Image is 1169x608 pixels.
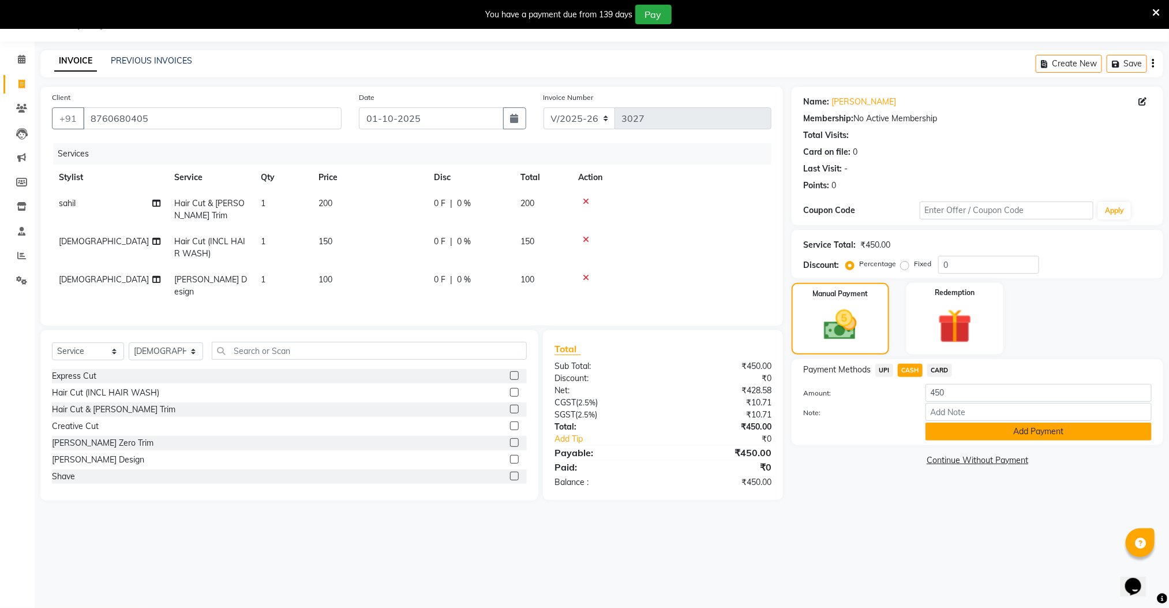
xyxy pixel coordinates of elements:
[859,259,896,269] label: Percentage
[663,360,780,372] div: ₹450.00
[844,163,848,175] div: -
[803,204,919,217] div: Coupon Code
[319,198,332,208] span: 200
[450,274,452,286] span: |
[927,305,983,348] img: _gift.svg
[554,343,581,355] span: Total
[546,476,663,488] div: Balance :
[663,409,780,421] div: ₹10.71
[898,364,923,377] span: CASH
[261,198,265,208] span: 1
[927,364,952,377] span: CARD
[52,370,96,382] div: Express Cut
[683,433,780,445] div: ₹0
[920,202,1094,219] input: Enter Offer / Coupon Code
[1107,55,1147,73] button: Save
[803,180,829,192] div: Points:
[546,360,663,372] div: Sub Total:
[546,421,663,433] div: Total:
[546,372,663,385] div: Discount:
[174,236,245,259] span: Hair Cut (INCL HAIR WASH)
[546,433,683,445] a: Add Tip
[571,165,771,191] th: Action
[546,409,663,421] div: ( )
[52,437,153,449] div: [PERSON_NAME] Zero Trim
[860,239,890,251] div: ₹450.00
[434,274,445,286] span: 0 F
[457,197,471,210] span: 0 %
[83,107,342,129] input: Search by Name/Mobile/Email/Code
[54,51,97,72] a: INVOICE
[450,197,452,210] span: |
[803,113,853,125] div: Membership:
[52,165,167,191] th: Stylist
[1036,55,1102,73] button: Create New
[795,408,916,418] label: Note:
[803,129,849,141] div: Total Visits:
[174,274,247,297] span: [PERSON_NAME] Design
[546,385,663,397] div: Net:
[514,165,571,191] th: Total
[52,107,84,129] button: +91
[312,165,427,191] th: Price
[261,274,265,285] span: 1
[167,165,254,191] th: Service
[926,403,1152,421] input: Add Note
[52,92,70,103] label: Client
[457,274,471,286] span: 0 %
[803,113,1152,125] div: No Active Membership
[520,274,534,285] span: 100
[663,421,780,433] div: ₹450.00
[52,387,159,399] div: Hair Cut (INCL HAIR WASH)
[853,146,857,158] div: 0
[831,96,896,108] a: [PERSON_NAME]
[914,259,931,269] label: Fixed
[486,9,633,21] div: You have a payment due from 139 days
[59,274,149,285] span: [DEMOGRAPHIC_DATA]
[53,143,780,165] div: Services
[663,446,780,460] div: ₹450.00
[803,146,850,158] div: Card on file:
[59,236,149,247] span: [DEMOGRAPHIC_DATA]
[875,364,893,377] span: UPI
[926,423,1152,441] button: Add Payment
[663,476,780,488] div: ₹450.00
[546,446,663,460] div: Payable:
[457,236,471,248] span: 0 %
[803,259,839,271] div: Discount:
[427,165,514,191] th: Disc
[450,236,452,248] span: |
[319,274,332,285] span: 100
[663,397,780,409] div: ₹10.71
[174,198,245,221] span: Hair Cut & [PERSON_NAME] Trim
[546,460,663,474] div: Paid:
[926,384,1152,402] input: Amount
[554,397,576,408] span: CGST
[935,288,975,298] label: Redemption
[212,342,527,360] input: Search or Scan
[319,236,332,247] span: 150
[814,306,867,344] img: _cash.svg
[1121,562,1157,596] iframe: chat widget
[1098,202,1131,219] button: Apply
[52,404,175,416] div: Hair Cut & [PERSON_NAME] Trim
[663,372,780,385] div: ₹0
[254,165,312,191] th: Qty
[795,388,916,398] label: Amount:
[663,385,780,397] div: ₹428.58
[803,364,871,376] span: Payment Methods
[520,236,534,247] span: 150
[635,5,672,24] button: Pay
[578,398,595,407] span: 2.5%
[578,410,595,419] span: 2.5%
[111,55,192,66] a: PREVIOUS INVOICES
[663,460,780,474] div: ₹0
[794,454,1161,467] a: Continue Without Payment
[59,198,76,208] span: sahil
[546,397,663,409] div: ( )
[813,289,868,299] label: Manual Payment
[803,163,842,175] div: Last Visit:
[52,471,75,483] div: Shave
[261,236,265,247] span: 1
[434,236,445,248] span: 0 F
